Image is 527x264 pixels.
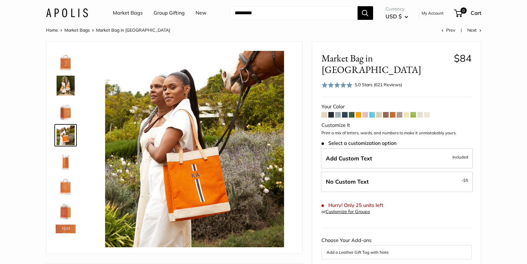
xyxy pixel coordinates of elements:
[326,209,370,214] a: Customize for Groups
[56,125,76,145] img: Market Bag in Citrus
[46,26,170,34] nav: Breadcrumb
[196,8,206,18] a: New
[96,51,293,247] img: Market Bag in Citrus
[54,149,77,171] a: description_13" wide, 18" high, 8" deep; handles: 3.5"
[56,101,76,120] img: Market Bag in Citrus
[56,76,76,96] img: Market Bag in Citrus
[321,172,473,192] label: Leave Blank
[321,102,472,111] div: Your Color
[321,236,472,259] div: Choose Your Add-ons
[54,199,77,221] a: Market Bag in Citrus
[467,27,481,33] a: Next
[56,200,76,220] img: Market Bag in Citrus
[96,27,170,33] span: Market Bag in [GEOGRAPHIC_DATA]
[386,5,408,13] span: Currency
[54,50,77,72] a: description_Make it yours with custom, printed text.
[321,121,472,130] div: Customize It
[113,8,143,18] a: Market Bags
[321,148,473,169] label: Add Custom Text
[454,52,472,64] span: $84
[460,7,466,14] span: 0
[326,178,369,185] span: No Custom Text
[46,8,88,17] img: Apolis
[321,140,396,146] span: Select a customization option
[386,11,408,21] button: USD $
[386,13,402,20] span: USD $
[326,155,372,162] span: Add Custom Text
[230,6,358,20] input: Search...
[321,80,402,89] div: 5.0 Stars (621 Reviews)
[422,9,444,17] a: My Account
[54,223,77,246] a: description_Custom printed text with eco-friendly ink.
[452,153,468,161] span: Included
[54,124,77,146] a: Market Bag in Citrus
[321,130,472,136] p: Print a mix of letters, words, and numbers to make it unmistakably yours.
[358,6,373,20] button: Search
[46,27,58,33] a: Home
[56,175,76,195] img: description_Seal of authenticity printed on the backside of every bag.
[326,248,467,256] button: Add a Leather Gift Tag with Note
[321,202,383,208] span: Hurry! Only 25 units left
[54,99,77,122] a: Market Bag in Citrus
[355,81,402,88] div: 5.0 Stars (621 Reviews)
[321,208,370,216] div: or
[56,150,76,170] img: description_13" wide, 18" high, 8" deep; handles: 3.5"
[471,10,481,16] span: Cart
[64,27,90,33] a: Market Bags
[54,174,77,196] a: description_Seal of authenticity printed on the backside of every bag.
[56,51,76,71] img: description_Make it yours with custom, printed text.
[463,178,468,183] span: $5
[455,8,481,18] a: 0 Cart
[154,8,185,18] a: Group Gifting
[56,225,76,244] img: description_Custom printed text with eco-friendly ink.
[461,177,468,184] span: -
[441,27,455,33] a: Prev
[321,52,449,75] span: Market Bag in [GEOGRAPHIC_DATA]
[54,74,77,97] a: Market Bag in Citrus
